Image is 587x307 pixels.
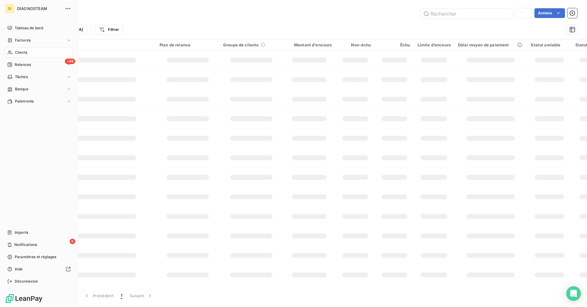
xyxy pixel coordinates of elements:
[223,42,259,47] span: Groupe de clients
[15,74,28,80] span: Tâches
[70,239,75,244] span: 6
[126,289,157,302] button: Suivant
[95,25,123,34] button: Filtrer
[421,9,512,19] input: Rechercher
[5,4,15,13] div: DI
[15,230,28,235] span: Imports
[15,254,56,260] span: Paramètres et réglages
[534,8,565,18] button: Actions
[65,59,75,64] span: +99
[117,289,126,302] button: 1
[339,42,371,47] div: Non-échu
[15,266,23,272] span: Aide
[15,50,27,55] span: Clients
[121,293,122,299] span: 1
[15,86,28,92] span: Banque
[17,6,61,11] span: DIAGNOSTEAM
[160,42,216,47] div: Plan de relance
[458,42,523,47] div: Délai moyen de paiement
[14,242,37,247] span: Notifications
[5,294,43,303] img: Logo LeanPay
[80,289,117,302] button: Précédent
[15,279,38,284] span: Déconnexion
[15,62,31,67] span: Relances
[287,42,332,47] div: Montant d'encours
[5,264,73,274] a: Aide
[566,286,581,301] div: Open Intercom Messenger
[378,42,410,47] div: Échu
[15,99,34,104] span: Paiements
[531,42,568,47] div: Statut amiable
[15,25,43,31] span: Tableau de bord
[15,38,31,43] span: Factures
[418,42,451,47] div: Limite d’encours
